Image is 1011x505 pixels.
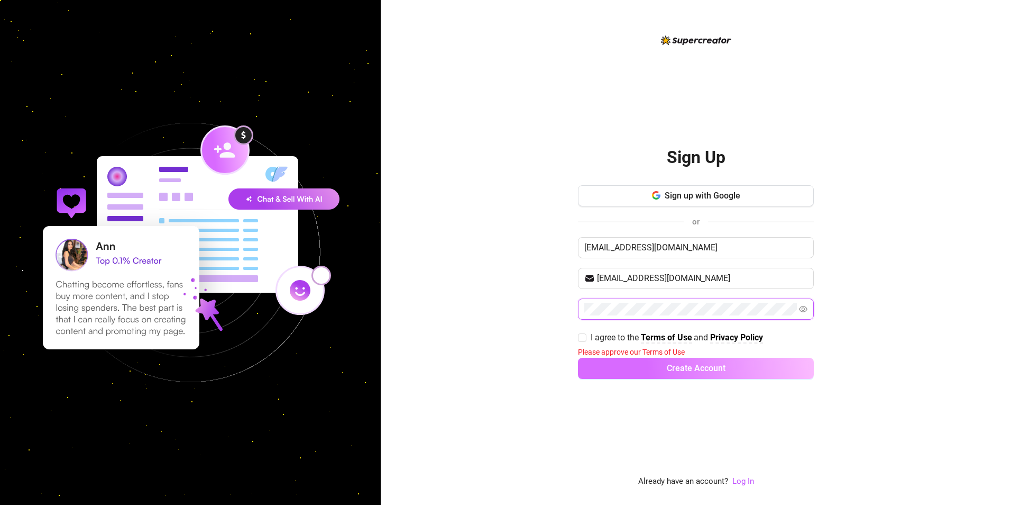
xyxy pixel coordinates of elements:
[692,217,700,227] span: or
[578,185,814,206] button: Sign up with Google
[710,332,763,344] a: Privacy Policy
[578,237,814,258] input: Enter your Name
[641,332,692,342] strong: Terms of Use
[7,69,373,436] img: signup-background-D0MIrEPF.svg
[641,332,692,344] a: Terms of Use
[665,191,740,201] span: Sign up with Google
[732,476,754,486] a: Log In
[638,475,728,488] span: Already have an account?
[694,332,710,342] span: and
[661,35,731,45] img: logo-BBDzfeDw.svg
[597,272,807,285] input: Your email
[591,332,641,342] span: I agree to the
[667,147,725,168] h2: Sign Up
[799,305,807,313] span: eye
[578,358,814,379] button: Create Account
[710,332,763,342] strong: Privacy Policy
[732,475,754,488] a: Log In
[578,346,814,358] div: Please approve our Terms of Use
[667,363,725,373] span: Create Account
